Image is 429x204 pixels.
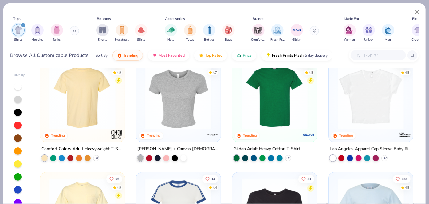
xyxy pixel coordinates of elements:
button: filter button [115,24,129,42]
div: 4.8 [309,70,313,75]
div: Sort By [96,53,108,58]
img: TopRated.gif [199,53,204,58]
div: Browse All Customizable Products [10,52,89,59]
span: Bags [225,38,232,42]
span: Tanks [53,38,61,42]
img: Bags Image [225,26,232,34]
button: filter button [31,24,44,42]
img: flash.gif [266,53,271,58]
img: Los Angeles Apparel logo [399,129,411,141]
div: 4.8 [405,70,409,75]
div: 4.9 [117,70,121,75]
div: filter for Fresh Prints [270,24,285,42]
button: Like [106,174,122,183]
span: Hoodies [32,38,43,42]
img: trending.gif [117,53,122,58]
img: Gildan Image [292,26,301,35]
div: filter for Bags [222,24,235,42]
div: filter for Hoodies [31,24,44,42]
div: filter for Skirts [135,24,147,42]
button: filter button [222,24,235,42]
span: Fresh Prints [270,38,285,42]
span: 155 [402,177,407,180]
span: Unisex [364,38,373,42]
button: filter button [96,24,109,42]
button: filter button [291,24,303,42]
img: Shorts Image [99,26,106,34]
div: Bottoms [97,16,111,22]
div: 4.7 [213,70,217,75]
button: Like [210,59,218,68]
div: filter for Comfort Colors [251,24,266,42]
img: Bella + Canvas logo [207,129,219,141]
div: filter for Unisex [363,24,375,42]
img: Bottles Image [206,26,213,34]
span: Comfort Colors [251,38,266,42]
div: Accessories [165,16,185,22]
div: 4.8 [405,185,409,190]
div: 4.4 [213,185,217,190]
span: Totes [186,38,194,42]
button: Trending [112,50,143,61]
img: Women Image [346,26,353,34]
div: Fits [412,16,418,22]
div: Brands [253,16,264,22]
span: + 44 [286,156,291,160]
button: Price [232,50,256,61]
span: Gildan [292,38,301,42]
span: Shorts [98,38,108,42]
button: Like [298,174,314,183]
div: filter for Bottles [203,24,215,42]
span: 5 day delivery [305,52,328,59]
span: + 60 [94,156,98,160]
span: Cropped [412,38,424,42]
div: filter for Totes [184,24,196,42]
span: Hats [167,38,174,42]
span: Bottles [204,38,214,42]
div: [PERSON_NAME] + Canvas [DEMOGRAPHIC_DATA]' Micro Ribbed Baby Tee [137,145,219,153]
img: Skirts Image [138,26,145,34]
img: Hoodies Image [34,26,41,34]
div: filter for Gildan [291,24,303,42]
div: filter for Hats [165,24,177,42]
div: filter for Shorts [96,24,109,42]
div: Made For [344,16,359,22]
span: Sweatpants [115,38,129,42]
img: Sweatpants Image [119,26,125,34]
button: filter button [363,24,375,42]
button: Fresh Prints Flash5 day delivery [261,50,332,61]
div: Tops [13,16,21,22]
img: Hats Image [167,26,175,34]
button: filter button [51,24,63,42]
img: Comfort Colors logo [110,129,123,141]
div: filter for Women [344,24,356,42]
img: Tanks Image [53,26,60,34]
button: filter button [203,24,215,42]
img: b0603986-75a5-419a-97bc-283c66fe3a23 [335,63,407,130]
button: Close [411,6,423,18]
button: filter button [135,24,147,42]
div: Gildan Adult Heavy Cotton T-Shirt [234,145,300,153]
button: Top Rated [194,50,227,61]
span: Fresh Prints Flash [272,53,304,58]
img: Unisex Image [365,26,372,34]
img: Cropped Image [414,26,421,34]
img: e55d29c3-c55d-459c-bfd9-9b1c499ab3c6 [118,63,191,130]
div: Filter By [13,73,25,78]
img: aa15adeb-cc10-480b-b531-6e6e449d5067 [142,63,214,130]
button: filter button [184,24,196,42]
input: Try "T-Shirt" [354,52,402,59]
button: filter button [270,24,285,42]
button: filter button [251,24,266,42]
div: filter for Shirts [12,24,25,42]
button: Unlike [297,59,314,68]
img: Shirts Image [15,26,22,34]
button: filter button [12,24,25,42]
button: filter button [412,24,424,42]
button: Most Favorited [148,50,189,61]
span: Trending [123,53,138,58]
button: Like [203,174,218,183]
span: 96 [116,177,119,180]
div: 4.9 [117,185,121,190]
span: Skirts [137,38,145,42]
